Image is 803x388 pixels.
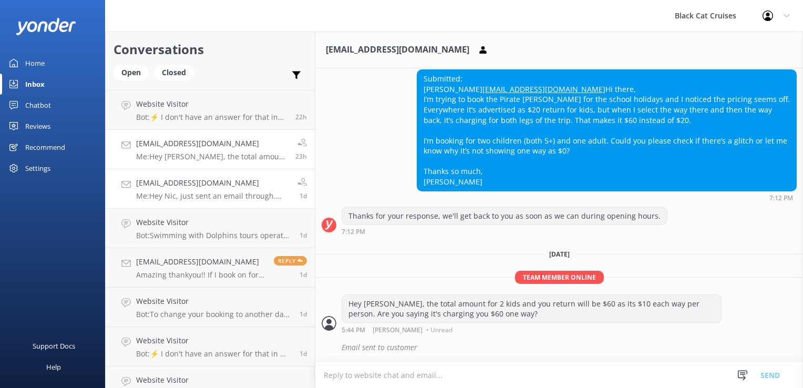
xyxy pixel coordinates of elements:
p: Bot: To change your booking to another day, please contact us directly by calling [PHONE_NUMBER] ... [136,310,292,319]
h3: [EMAIL_ADDRESS][DOMAIN_NAME] [326,43,469,57]
a: [EMAIL_ADDRESS][DOMAIN_NAME]Me:Hey [PERSON_NAME], the total amount for 2 kids and you return will... [106,130,315,169]
a: Website VisitorBot:Swimming with Dolphins tours operate over the summer months, from October to A... [106,209,315,248]
a: [EMAIL_ADDRESS][DOMAIN_NAME] [482,84,605,94]
a: Website VisitorBot:⚡ I don't have an answer for that in my knowledge base. Please try and rephras... [106,90,315,130]
h4: Website Visitor [136,374,292,386]
div: Submitted: [PERSON_NAME] Hi there, I’m trying to book the Pirate [PERSON_NAME] for the school hol... [417,70,796,191]
span: Sep 17 2025 04:49pm (UTC +12:00) Pacific/Auckland [300,270,307,279]
span: Reply [274,256,307,266]
div: Recommend [25,137,65,158]
strong: 7:12 PM [342,229,365,235]
span: Team member online [515,271,604,284]
h4: Website Visitor [136,295,292,307]
p: Bot: ⚡ I don't have an answer for that in my knowledge base. Please try and rephrase your questio... [136,113,287,122]
a: Open [114,66,154,78]
h4: [EMAIL_ADDRESS][DOMAIN_NAME] [136,256,266,268]
h4: Website Visitor [136,335,292,346]
div: 2025-09-17T05:48:21.939 [322,339,797,356]
span: [PERSON_NAME] [373,327,423,333]
h2: Conversations [114,39,307,59]
span: Sep 17 2025 10:55am (UTC +12:00) Pacific/Auckland [300,349,307,358]
div: Home [25,53,45,74]
p: Amazing thankyou!! If I book on for the 12.30 slot does it give enough time for the bus back at 4... [136,270,266,280]
p: Me: Hey [PERSON_NAME], the total amount for 2 kids and you return will be $60 as its $10 each way... [136,152,287,161]
span: Sep 17 2025 05:26pm (UTC +12:00) Pacific/Auckland [300,231,307,240]
img: yonder-white-logo.png [16,18,76,35]
div: Email sent to customer [342,339,797,356]
div: Open [114,65,149,80]
span: Sep 17 2025 05:44pm (UTC +12:00) Pacific/Auckland [295,152,307,161]
span: • Unread [426,327,452,333]
div: Support Docs [33,335,75,356]
a: Website VisitorBot:To change your booking to another day, please contact us directly by calling [... [106,288,315,327]
div: Thanks for your response, we'll get back to you as soon as we can during opening hours. [342,207,667,225]
div: Sep 15 2025 07:12pm (UTC +12:00) Pacific/Auckland [342,228,667,235]
h4: Website Visitor [136,217,292,228]
a: Closed [154,66,199,78]
p: Bot: Swimming with Dolphins tours operate over the summer months, from October to April. You can ... [136,231,292,240]
p: Bot: ⚡ I don't have an answer for that in my knowledge base. Please try and rephrase your questio... [136,349,292,359]
h4: [EMAIL_ADDRESS][DOMAIN_NAME] [136,138,287,149]
h4: Website Visitor [136,98,287,110]
span: Sep 17 2025 03:49pm (UTC +12:00) Pacific/Auckland [300,310,307,319]
div: Chatbot [25,95,51,116]
strong: 7:12 PM [769,195,793,201]
div: Inbox [25,74,45,95]
h4: [EMAIL_ADDRESS][DOMAIN_NAME] [136,177,290,189]
div: Hey [PERSON_NAME], the total amount for 2 kids and you return will be $60 as its $10 each way per... [342,295,721,323]
a: Website VisitorBot:⚡ I don't have an answer for that in my knowledge base. Please try and rephras... [106,327,315,366]
div: Help [46,356,61,377]
div: Sep 15 2025 07:12pm (UTC +12:00) Pacific/Auckland [417,194,797,201]
strong: 5:44 PM [342,327,365,333]
p: Me: Hey Nic, just sent an email through. Don't be shy to get back in touch! [136,191,290,201]
div: Closed [154,65,194,80]
span: Sep 17 2025 06:59pm (UTC +12:00) Pacific/Auckland [295,113,307,121]
a: [EMAIL_ADDRESS][DOMAIN_NAME]Me:Hey Nic, just sent an email through. Don't be shy to get back in t... [106,169,315,209]
div: Settings [25,158,50,179]
div: Reviews [25,116,50,137]
span: Sep 17 2025 05:40pm (UTC +12:00) Pacific/Auckland [300,191,307,200]
a: [EMAIL_ADDRESS][DOMAIN_NAME]Amazing thankyou!! If I book on for the 12.30 slot does it give enoug... [106,248,315,288]
div: Sep 17 2025 05:44pm (UTC +12:00) Pacific/Auckland [342,326,722,333]
span: [DATE] [543,250,576,259]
